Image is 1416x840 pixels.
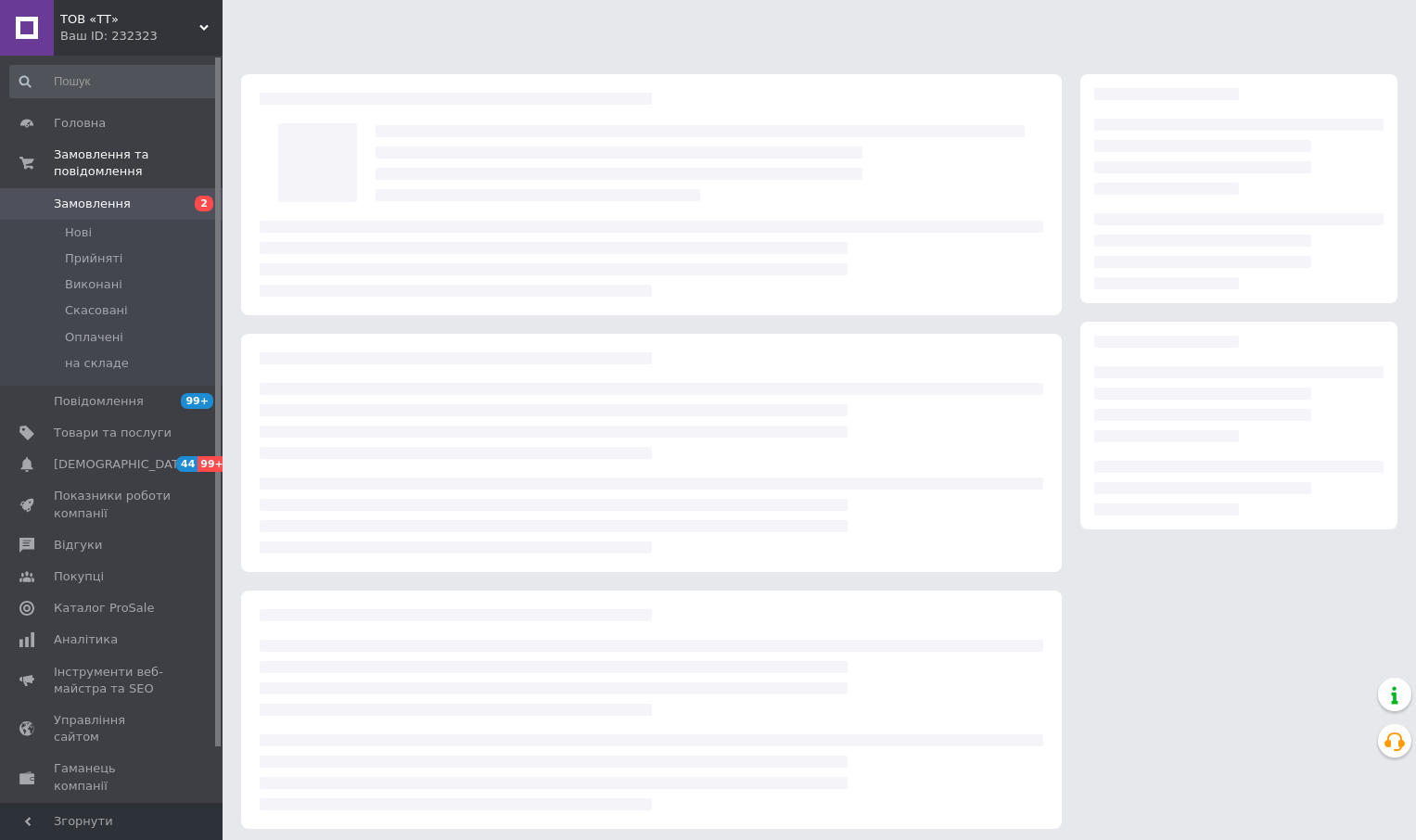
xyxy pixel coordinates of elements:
[54,568,104,585] span: Покупці
[65,276,122,293] span: Виконані
[54,196,131,212] span: Замовлення
[54,664,172,697] span: Інструменти веб-майстра та SEO
[60,28,223,45] div: Ваш ID: 232323
[65,329,123,346] span: Оплачені
[54,760,172,794] span: Гаманець компанії
[9,65,219,98] input: Пошук
[65,250,122,267] span: Прийняті
[54,146,223,180] span: Замовлення та повідомлення
[54,393,144,410] span: Повідомлення
[54,488,172,521] span: Показники роботи компанії
[54,115,106,132] span: Головна
[65,302,128,319] span: Скасовані
[54,631,118,648] span: Аналітика
[65,355,129,372] span: на складе
[54,456,191,473] span: [DEMOGRAPHIC_DATA]
[54,712,172,745] span: Управління сайтом
[54,425,172,441] span: Товари та послуги
[181,393,213,409] span: 99+
[54,537,102,554] span: Відгуки
[176,456,198,472] span: 44
[65,224,92,241] span: Нові
[198,456,228,472] span: 99+
[195,196,213,211] span: 2
[60,11,199,28] span: ТОВ «ТТ»
[54,600,154,617] span: Каталог ProSale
